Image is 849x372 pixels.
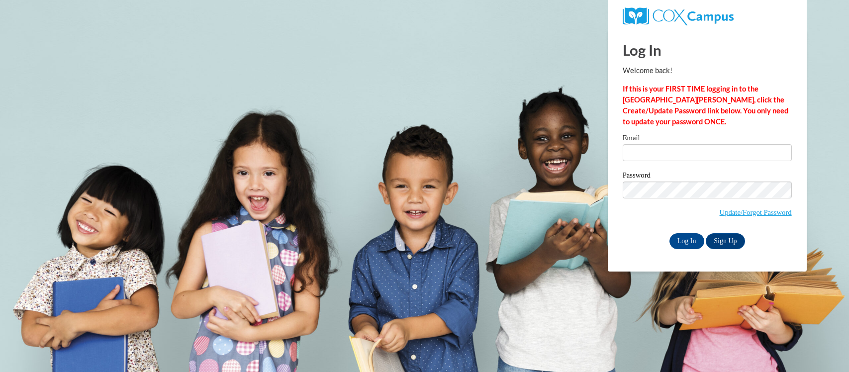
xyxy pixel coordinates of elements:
strong: If this is your FIRST TIME logging in to the [GEOGRAPHIC_DATA][PERSON_NAME], click the Create/Upd... [623,85,788,126]
label: Password [623,172,792,182]
a: Sign Up [706,233,745,249]
img: COX Campus [623,7,734,25]
input: Log In [669,233,704,249]
label: Email [623,134,792,144]
a: COX Campus [623,11,734,20]
h1: Log In [623,40,792,60]
p: Welcome back! [623,65,792,76]
a: Update/Forgot Password [720,208,792,216]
